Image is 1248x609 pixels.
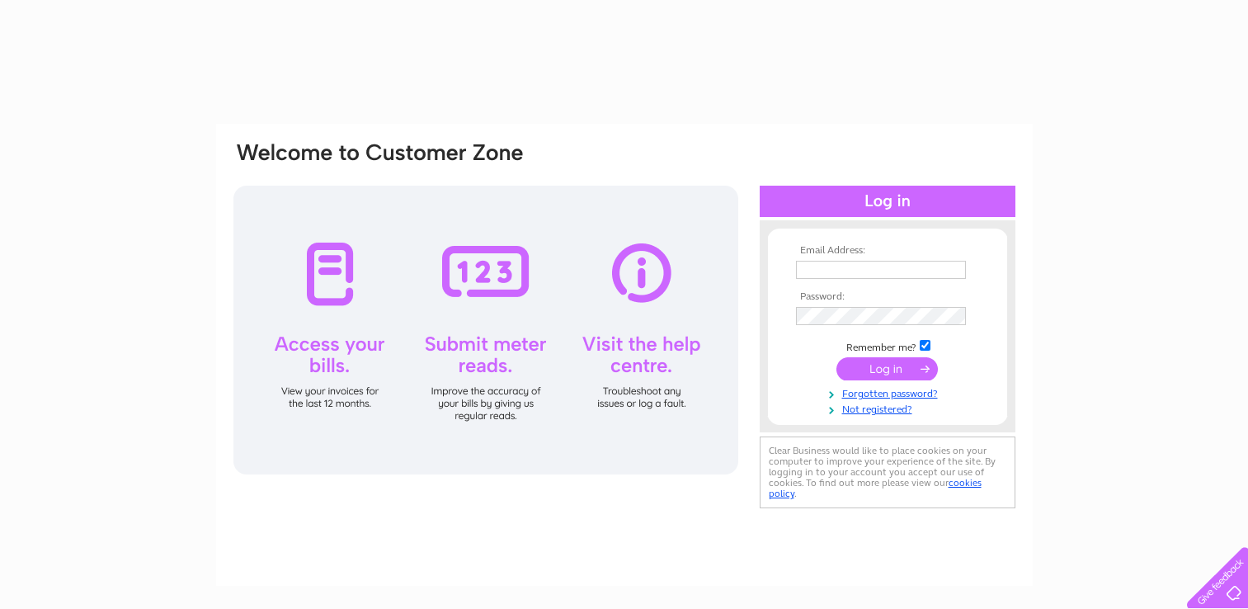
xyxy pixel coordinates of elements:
th: Email Address: [792,245,983,257]
div: Clear Business would like to place cookies on your computer to improve your experience of the sit... [760,437,1015,508]
input: Submit [836,357,938,380]
td: Remember me? [792,338,983,354]
th: Password: [792,291,983,303]
a: Not registered? [796,400,983,416]
a: cookies policy [769,477,982,499]
a: Forgotten password? [796,385,983,400]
